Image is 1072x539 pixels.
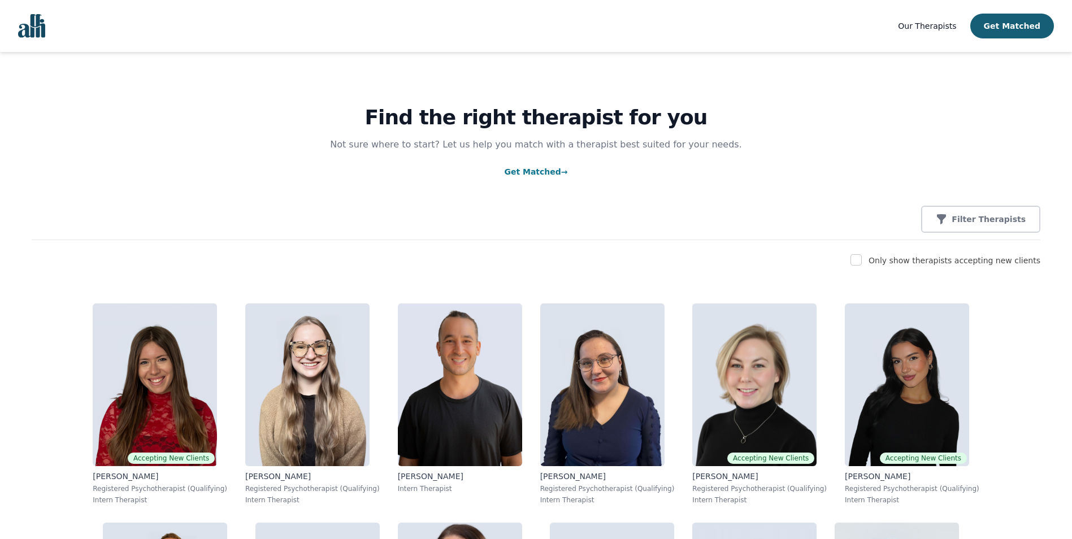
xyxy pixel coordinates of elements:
[245,484,380,493] p: Registered Psychotherapist (Qualifying)
[540,303,665,466] img: Vanessa_McCulloch
[880,453,967,464] span: Accepting New Clients
[398,471,522,482] p: [PERSON_NAME]
[692,484,827,493] p: Registered Psychotherapist (Qualifying)
[540,484,675,493] p: Registered Psychotherapist (Qualifying)
[836,294,988,514] a: Alyssa_TweedieAccepting New Clients[PERSON_NAME]Registered Psychotherapist (Qualifying)Intern The...
[32,106,1040,129] h1: Find the right therapist for you
[898,19,956,33] a: Our Therapists
[683,294,836,514] a: Jocelyn_CrawfordAccepting New Clients[PERSON_NAME]Registered Psychotherapist (Qualifying)Intern T...
[692,495,827,505] p: Intern Therapist
[898,21,956,31] span: Our Therapists
[540,471,675,482] p: [PERSON_NAME]
[692,471,827,482] p: [PERSON_NAME]
[845,303,969,466] img: Alyssa_Tweedie
[93,303,217,466] img: Alisha_Levine
[93,495,227,505] p: Intern Therapist
[245,471,380,482] p: [PERSON_NAME]
[389,294,531,514] a: Kavon_Banejad[PERSON_NAME]Intern Therapist
[245,495,380,505] p: Intern Therapist
[692,303,817,466] img: Jocelyn_Crawford
[93,471,227,482] p: [PERSON_NAME]
[504,167,567,176] a: Get Matched
[319,138,753,151] p: Not sure where to start? Let us help you match with a therapist best suited for your needs.
[845,471,979,482] p: [PERSON_NAME]
[18,14,45,38] img: alli logo
[398,303,522,466] img: Kavon_Banejad
[845,484,979,493] p: Registered Psychotherapist (Qualifying)
[952,214,1026,225] p: Filter Therapists
[245,303,370,466] img: Faith_Woodley
[970,14,1054,38] button: Get Matched
[128,453,215,464] span: Accepting New Clients
[845,495,979,505] p: Intern Therapist
[540,495,675,505] p: Intern Therapist
[921,206,1040,233] button: Filter Therapists
[869,256,1040,265] label: Only show therapists accepting new clients
[93,484,227,493] p: Registered Psychotherapist (Qualifying)
[727,453,814,464] span: Accepting New Clients
[561,167,568,176] span: →
[236,294,389,514] a: Faith_Woodley[PERSON_NAME]Registered Psychotherapist (Qualifying)Intern Therapist
[84,294,236,514] a: Alisha_LevineAccepting New Clients[PERSON_NAME]Registered Psychotherapist (Qualifying)Intern Ther...
[531,294,684,514] a: Vanessa_McCulloch[PERSON_NAME]Registered Psychotherapist (Qualifying)Intern Therapist
[398,484,522,493] p: Intern Therapist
